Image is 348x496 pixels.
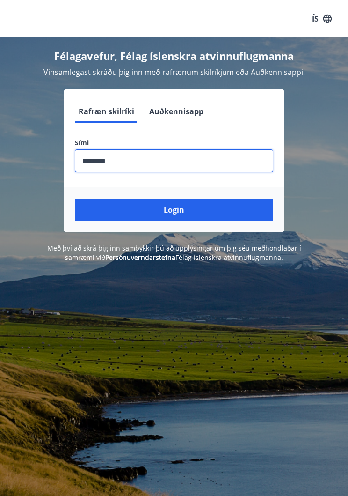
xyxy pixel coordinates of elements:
h4: Félagavefur, Félag íslenskra atvinnuflugmanna [11,49,337,63]
span: Vinsamlegast skráðu þig inn með rafrænum skilríkjum eða Auðkennisappi. [43,67,305,77]
button: Login [75,199,273,221]
span: Með því að skrá þig inn samþykkir þú að upplýsingar um þig séu meðhöndlaðar í samræmi við Félag í... [47,244,301,262]
button: Auðkennisapp [145,100,207,123]
button: Rafræn skilríki [75,100,138,123]
label: Sími [75,138,273,148]
button: ÍS [307,10,337,27]
a: Persónuverndarstefna [105,253,175,262]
